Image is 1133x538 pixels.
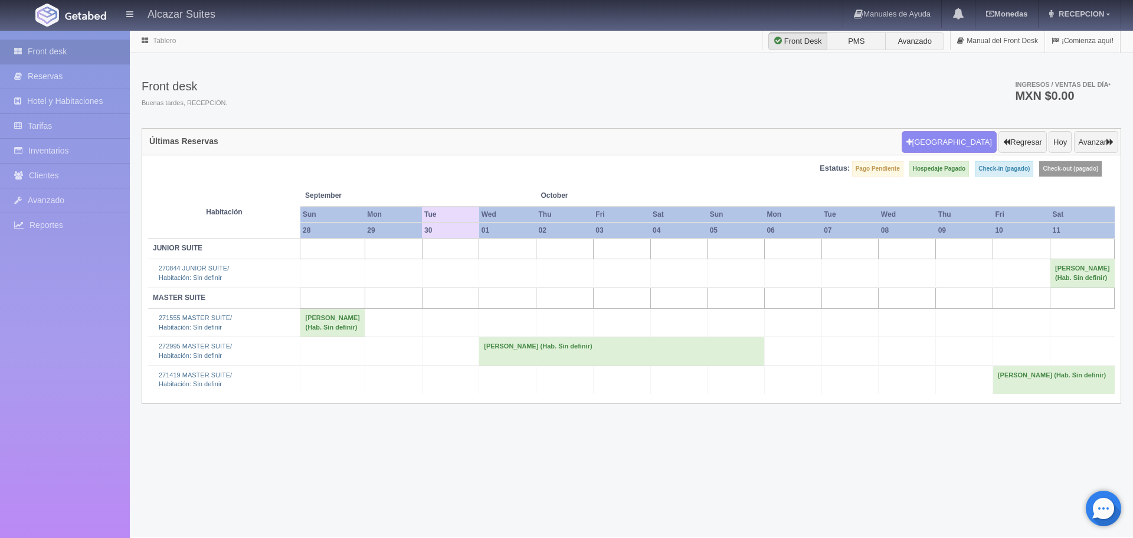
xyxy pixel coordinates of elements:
[1015,90,1111,102] h3: MXN $0.00
[300,207,365,223] th: Sun
[993,223,1050,239] th: 10
[1039,161,1102,177] label: Check-out (pagado)
[1056,9,1104,18] span: RECEPCION
[820,163,850,174] label: Estatus:
[300,223,365,239] th: 28
[35,4,59,27] img: Getabed
[159,314,232,331] a: 271555 MASTER SUITE/Habitación: Sin definir
[821,223,879,239] th: 07
[142,80,228,93] h3: Front desk
[1050,223,1115,239] th: 11
[885,32,944,50] label: Avanzado
[827,32,886,50] label: PMS
[821,207,879,223] th: Tue
[593,207,650,223] th: Fri
[1050,259,1115,288] td: [PERSON_NAME] (Hab. Sin definir)
[148,6,215,21] h4: Alcazar Suites
[422,223,479,239] th: 30
[479,223,536,239] th: 01
[1045,30,1120,53] a: ¡Comienza aquí!
[1015,81,1111,88] span: Ingresos / Ventas del día
[153,244,202,252] b: JUNIOR SUITE
[541,191,646,201] span: October
[986,9,1027,18] b: Monedas
[536,207,594,223] th: Thu
[852,161,903,177] label: Pago Pendiente
[65,11,106,20] img: Getabed
[479,207,536,223] th: Wed
[300,308,365,337] td: [PERSON_NAME] (Hab. Sin definir)
[936,223,993,239] th: 09
[153,37,176,45] a: Tablero
[159,265,229,281] a: 270844 JUNIOR SUITE/Habitación: Sin definir
[975,161,1033,177] label: Check-in (pagado)
[142,99,228,108] span: Buenas tardes, RECEPCION.
[902,131,997,154] button: [GEOGRAPHIC_DATA]
[879,207,936,223] th: Wed
[365,223,422,239] th: 29
[764,207,821,223] th: Mon
[936,207,993,223] th: Thu
[365,207,422,223] th: Mon
[422,207,479,223] th: Tue
[159,371,232,388] a: 271419 MASTER SUITE/Habitación: Sin definir
[879,223,936,239] th: 08
[536,223,594,239] th: 02
[305,191,417,201] span: September
[708,223,765,239] th: 05
[149,137,218,146] h4: Últimas Reservas
[993,207,1050,223] th: Fri
[998,131,1046,154] button: Regresar
[479,337,765,366] td: [PERSON_NAME] (Hab. Sin definir)
[153,294,205,302] b: MASTER SUITE
[1074,131,1118,154] button: Avanzar
[650,223,708,239] th: 04
[1049,131,1072,154] button: Hoy
[159,343,232,359] a: 272995 MASTER SUITE/Habitación: Sin definir
[909,161,969,177] label: Hospedaje Pagado
[951,30,1044,53] a: Manual del Front Desk
[708,207,765,223] th: Sun
[768,32,827,50] label: Front Desk
[993,366,1114,394] td: [PERSON_NAME] (Hab. Sin definir)
[206,208,242,216] strong: Habitación
[764,223,821,239] th: 06
[593,223,650,239] th: 03
[650,207,708,223] th: Sat
[1050,207,1115,223] th: Sat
